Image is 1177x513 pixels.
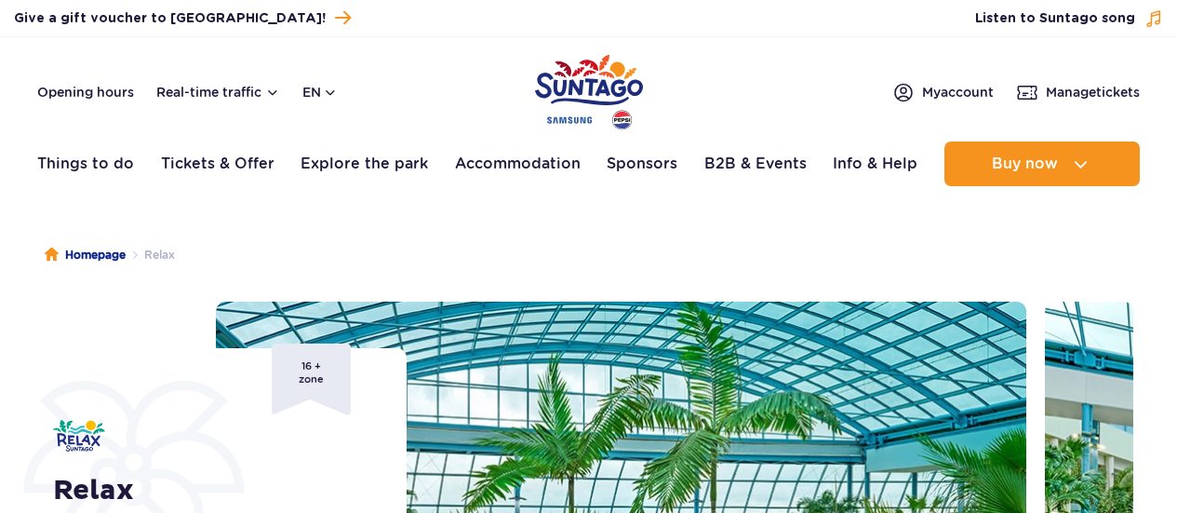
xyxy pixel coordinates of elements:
[301,142,428,186] a: Explore the park
[1016,81,1140,103] a: Managetickets
[535,47,643,132] a: Park of Poland
[944,142,1140,186] button: Buy now
[161,142,274,186] a: Tickets & Offer
[455,142,581,186] a: Accommodation
[607,142,677,186] a: Sponsors
[975,9,1163,28] button: Listen to Suntago song
[704,142,807,186] a: B2B & Events
[126,246,175,264] li: Relax
[37,83,134,101] a: Opening hours
[1046,83,1140,101] span: Manage tickets
[272,344,351,415] span: 16 + zone
[975,9,1135,28] span: Listen to Suntago song
[156,85,280,100] button: Real-time traffic
[14,6,351,31] a: Give a gift voucher to [GEOGRAPHIC_DATA]!
[53,420,105,452] img: Relax
[45,246,126,264] a: Homepage
[892,81,994,103] a: Myaccount
[53,474,365,507] h1: Relax
[833,142,917,186] a: Info & Help
[922,83,994,101] span: My account
[14,9,326,28] span: Give a gift voucher to [GEOGRAPHIC_DATA]!
[302,83,338,101] button: en
[992,155,1058,172] span: Buy now
[37,142,134,186] a: Things to do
